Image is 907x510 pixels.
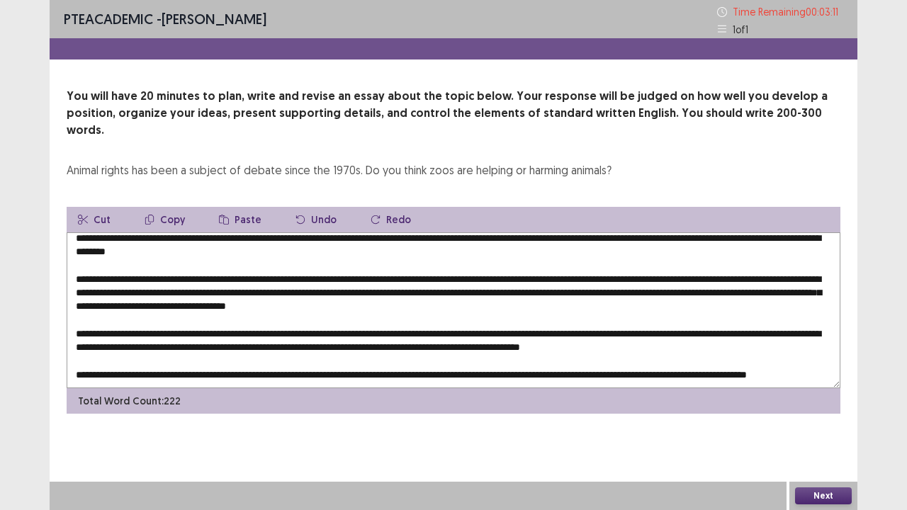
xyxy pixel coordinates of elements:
[284,207,348,232] button: Undo
[64,8,266,30] p: - [PERSON_NAME]
[795,487,852,504] button: Next
[78,394,181,409] p: Total Word Count: 222
[67,88,840,139] p: You will have 20 minutes to plan, write and revise an essay about the topic below. Your response ...
[67,207,122,232] button: Cut
[733,22,748,37] p: 1 of 1
[67,161,612,178] div: Animal rights has been a subject of debate since the 1970s. Do you think zoos are helping or harm...
[359,207,422,232] button: Redo
[208,207,273,232] button: Paste
[733,4,843,19] p: Time Remaining 00 : 03 : 11
[64,10,153,28] span: PTE academic
[133,207,196,232] button: Copy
